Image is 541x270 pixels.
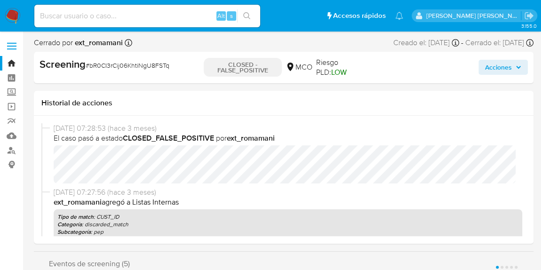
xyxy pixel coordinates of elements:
[461,38,463,48] span: -
[40,56,86,71] b: Screening
[395,12,403,20] a: Notificaciones
[286,62,312,72] div: MCO
[86,61,169,70] span: # bR0CI3rCij06KhtiNgU8FSTq
[217,11,225,20] span: Alt
[426,11,521,20] p: leonardo.alvarezortiz@mercadolibre.com.co
[54,197,522,207] p: agregó a Listas Internas
[54,187,522,198] span: [DATE] 07:27:56 (hace 3 meses)
[34,38,123,48] span: Cerrado por
[485,60,512,75] span: Acciones
[465,38,533,48] div: Cerrado el: [DATE]
[331,67,346,78] span: LOW
[41,98,526,108] h1: Historial de acciones
[73,37,123,48] b: ext_romamani
[57,220,82,229] b: Categoría
[316,57,364,78] span: Riesgo PLD:
[333,11,386,21] span: Accesos rápidos
[123,133,214,143] b: CLOSED_FALSE_POSITIVE
[54,133,522,143] span: El caso pasó a estado por
[57,228,518,236] p: : pep
[230,11,233,20] span: s
[478,60,528,75] button: Acciones
[57,235,93,244] b: ID del usuario
[393,38,459,48] div: Creado el: [DATE]
[57,228,91,236] b: Subcategoría
[237,9,256,23] button: search-icon
[57,213,518,221] p: : CUST_ID
[57,236,518,243] p: : 231279704
[204,58,282,77] p: CLOSED - FALSE_POSITIVE
[34,10,260,22] input: Buscar usuario o caso...
[54,197,102,207] b: ext_romamani
[57,213,94,221] b: Tipo de match
[524,11,534,21] a: Salir
[54,123,522,134] span: [DATE] 07:28:53 (hace 3 meses)
[227,133,275,143] b: ext_romamani
[57,221,518,228] p: : discarded_match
